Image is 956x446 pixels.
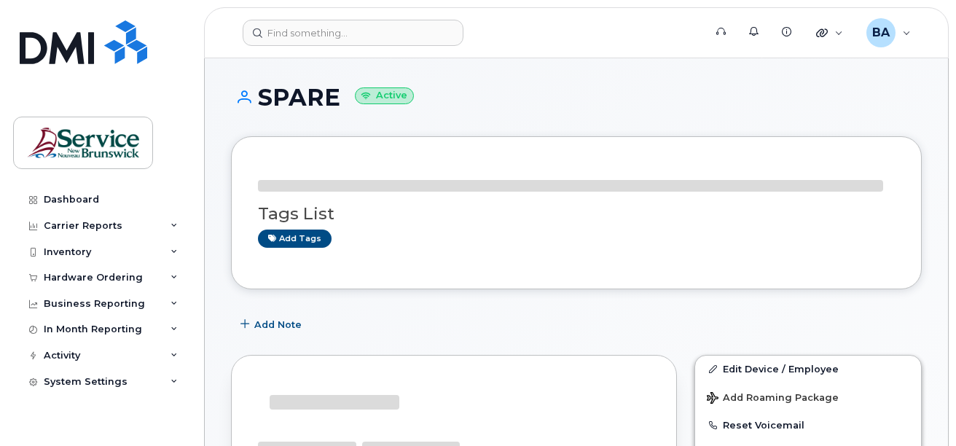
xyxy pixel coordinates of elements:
button: Add Note [231,311,314,337]
span: Add Roaming Package [707,392,839,406]
button: Add Roaming Package [695,382,921,412]
a: Edit Device / Employee [695,356,921,382]
a: Add tags [258,230,332,248]
span: Add Note [254,318,302,332]
button: Reset Voicemail [695,412,921,438]
small: Active [355,87,414,104]
h1: SPARE [231,85,922,110]
h3: Tags List [258,205,895,223]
